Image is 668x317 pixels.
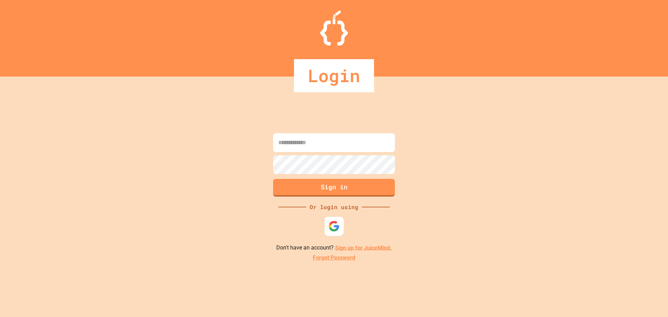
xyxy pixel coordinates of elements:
[273,179,395,197] button: Sign in
[320,10,348,46] img: Logo.svg
[328,220,340,232] img: google-icon.svg
[335,244,392,251] a: Sign up for JuiceMind.
[306,203,362,211] div: Or login using
[276,244,392,252] p: Don't have an account?
[294,59,374,92] div: Login
[313,254,355,262] a: Forgot Password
